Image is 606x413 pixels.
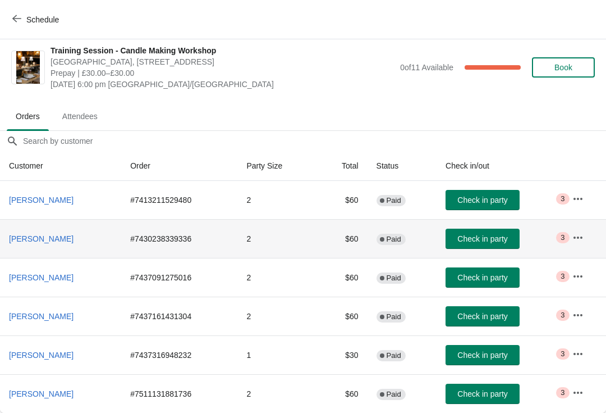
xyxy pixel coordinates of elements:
button: [PERSON_NAME] [4,267,78,288]
button: [PERSON_NAME] [4,384,78,404]
button: Check in party [446,306,520,326]
button: [PERSON_NAME] [4,306,78,326]
span: Check in party [457,312,507,321]
span: Paid [387,351,401,360]
td: 2 [237,219,316,258]
td: 2 [237,297,316,335]
span: Check in party [457,273,507,282]
button: [PERSON_NAME] [4,345,78,365]
th: Check in/out [437,151,563,181]
span: Attendees [53,106,107,126]
span: 3 [561,233,564,242]
th: Party Size [237,151,316,181]
span: [PERSON_NAME] [9,351,74,360]
td: # 7437161431304 [121,297,237,335]
button: Check in party [446,190,520,210]
span: 3 [561,194,564,203]
span: Paid [387,274,401,283]
span: [PERSON_NAME] [9,312,74,321]
span: 3 [561,350,564,358]
th: Total [316,151,367,181]
input: Search by customer [22,131,606,151]
td: # 7413211529480 [121,181,237,219]
th: Order [121,151,237,181]
td: $60 [316,258,367,297]
span: [DATE] 6:00 pm [GEOGRAPHIC_DATA]/[GEOGRAPHIC_DATA] [50,79,394,90]
span: Paid [387,235,401,244]
span: 3 [561,311,564,320]
td: $60 [316,181,367,219]
span: 3 [561,272,564,281]
td: $60 [316,374,367,413]
button: Check in party [446,267,520,288]
td: 1 [237,335,316,374]
button: Book [532,57,595,78]
span: Paid [387,312,401,321]
span: [PERSON_NAME] [9,389,74,398]
button: Check in party [446,229,520,249]
span: 3 [561,388,564,397]
span: [PERSON_NAME] [9,234,74,243]
span: [GEOGRAPHIC_DATA], [STREET_ADDRESS] [50,56,394,67]
span: 0 of 11 Available [400,63,453,72]
span: Prepay | £30.00–£30.00 [50,67,394,79]
td: # 7430238339336 [121,219,237,258]
td: 2 [237,374,316,413]
td: # 7437091275016 [121,258,237,297]
span: Check in party [457,234,507,243]
span: Paid [387,390,401,399]
button: Schedule [6,10,68,30]
td: $60 [316,219,367,258]
span: Orders [7,106,49,126]
th: Status [368,151,437,181]
span: Check in party [457,389,507,398]
span: [PERSON_NAME] [9,196,74,205]
span: Paid [387,196,401,205]
img: Training Session - Candle Making Workshop [16,51,40,84]
td: 2 [237,258,316,297]
td: $60 [316,297,367,335]
span: Check in party [457,196,507,205]
button: Check in party [446,384,520,404]
button: [PERSON_NAME] [4,190,78,210]
button: [PERSON_NAME] [4,229,78,249]
span: [PERSON_NAME] [9,273,74,282]
td: $30 [316,335,367,374]
span: Schedule [26,15,59,24]
span: Training Session - Candle Making Workshop [50,45,394,56]
span: Check in party [457,351,507,360]
span: Book [554,63,572,72]
td: # 7437316948232 [121,335,237,374]
button: Check in party [446,345,520,365]
td: # 7511131881736 [121,374,237,413]
td: 2 [237,181,316,219]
